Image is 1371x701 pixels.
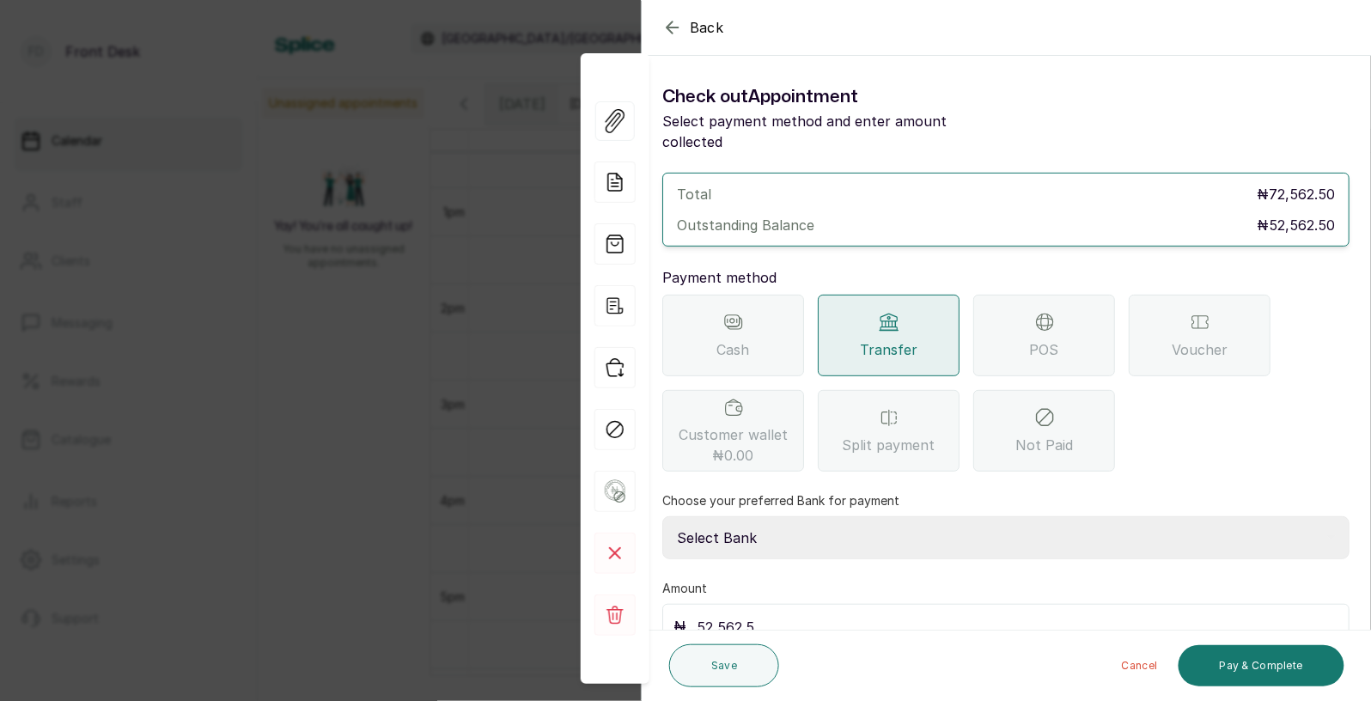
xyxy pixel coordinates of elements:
[677,184,711,204] p: Total
[662,111,1006,152] p: Select payment method and enter amount collected
[697,615,1338,639] input: 20,000
[662,580,707,597] label: Amount
[1030,339,1059,360] span: POS
[662,267,1350,288] p: Payment method
[679,424,788,466] span: Customer wallet
[1108,645,1172,686] button: Cancel
[1257,184,1335,204] p: ₦72,562.50
[669,644,779,687] button: Save
[1179,645,1344,686] button: Pay & Complete
[662,17,724,38] button: Back
[673,615,686,639] p: ₦
[717,339,750,360] span: Cash
[690,17,724,38] span: Back
[860,339,917,360] span: Transfer
[662,83,1006,111] h1: Check out Appointment
[662,492,899,509] label: Choose your preferred Bank for payment
[843,435,935,455] span: Split payment
[1015,435,1073,455] span: Not Paid
[1172,339,1228,360] span: Voucher
[1257,215,1335,235] p: ₦52,562.50
[677,215,814,235] p: Outstanding Balance
[713,445,754,466] span: ₦0.00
